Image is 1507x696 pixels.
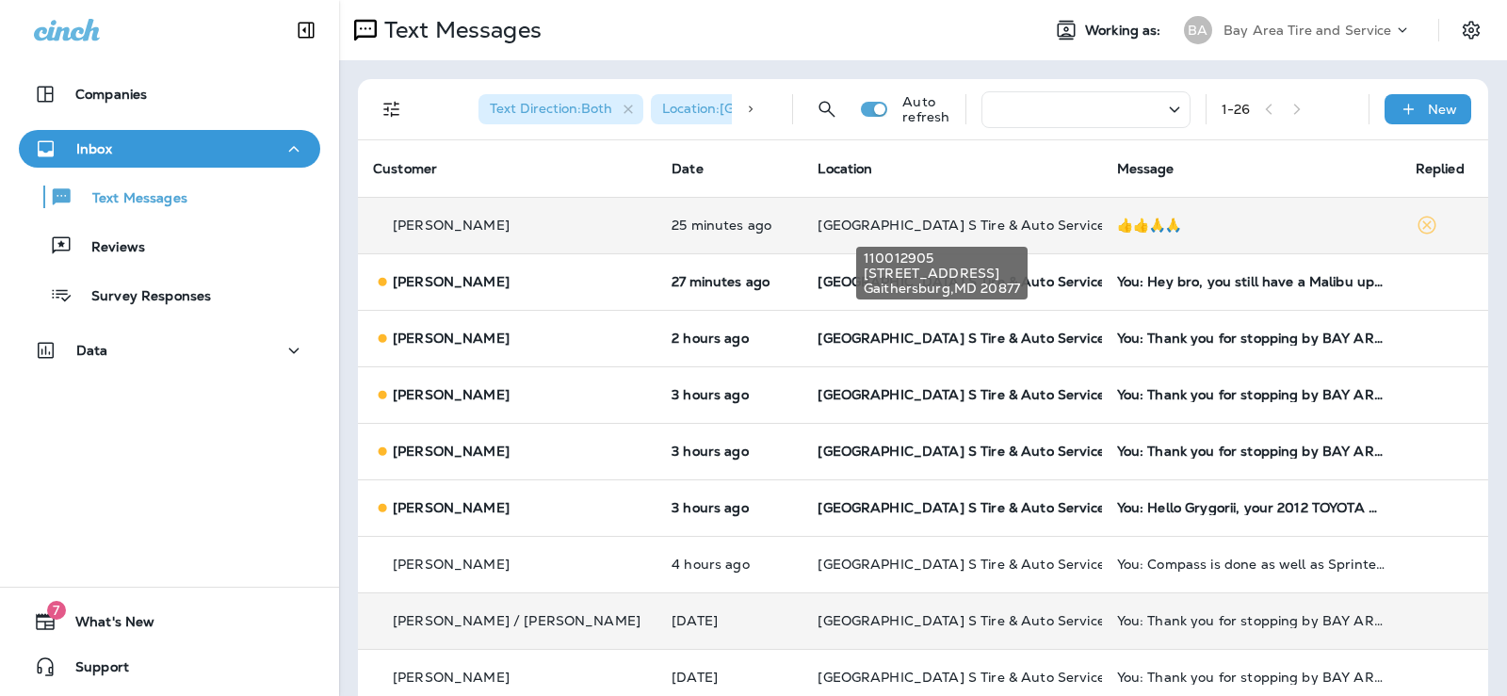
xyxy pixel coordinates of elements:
[393,500,510,515] p: [PERSON_NAME]
[1223,23,1392,38] p: Bay Area Tire and Service
[1117,274,1385,289] div: You: Hey bro, you still have a Malibu up in here!
[1117,160,1175,177] span: Message
[73,288,211,306] p: Survey Responses
[651,94,990,124] div: Location:[GEOGRAPHIC_DATA] S Tire & Auto Service
[57,659,129,682] span: Support
[1428,102,1457,117] p: New
[672,444,787,459] p: Aug 25, 2025 10:26 AM
[47,601,66,620] span: 7
[19,177,320,217] button: Text Messages
[672,613,787,628] p: Aug 23, 2025 02:26 PM
[864,281,1020,296] span: Gaithersburg , MD 20877
[808,90,846,128] button: Search Messages
[19,275,320,315] button: Survey Responses
[393,557,510,572] p: [PERSON_NAME]
[280,11,332,49] button: Collapse Sidebar
[818,217,1104,234] span: [GEOGRAPHIC_DATA] S Tire & Auto Service
[19,603,320,640] button: 7What's New
[73,190,187,208] p: Text Messages
[672,670,787,685] p: Aug 23, 2025 01:26 PM
[818,612,1104,629] span: [GEOGRAPHIC_DATA] S Tire & Auto Service
[818,556,1104,573] span: [GEOGRAPHIC_DATA] S Tire & Auto Service
[19,226,320,266] button: Reviews
[818,499,1104,516] span: [GEOGRAPHIC_DATA] S Tire & Auto Service
[393,331,510,346] p: [PERSON_NAME]
[1117,500,1385,515] div: You: Hello Grygorii, your 2012 TOYOTA HIGHLANDER is due for an oil change. Come into BAY AREA Poi...
[818,443,1104,460] span: [GEOGRAPHIC_DATA] S Tire & Auto Service
[1454,13,1488,47] button: Settings
[19,75,320,113] button: Companies
[393,218,510,233] p: [PERSON_NAME]
[672,557,787,572] p: Aug 25, 2025 08:50 AM
[672,274,787,289] p: Aug 25, 2025 01:14 PM
[818,160,872,177] span: Location
[19,130,320,168] button: Inbox
[864,251,1020,266] span: 110012905
[393,613,640,628] p: [PERSON_NAME] / [PERSON_NAME]
[902,94,949,124] p: Auto refresh
[1117,331,1385,346] div: You: Thank you for stopping by BAY AREA Point S Tire & Auto Service! If you're happy with the ser...
[57,614,154,637] span: What's New
[75,87,147,102] p: Companies
[76,343,108,358] p: Data
[73,239,145,257] p: Reviews
[864,266,1020,281] span: [STREET_ADDRESS]
[478,94,643,124] div: Text Direction:Both
[1117,218,1385,233] div: 👍👍🙏🙏
[373,160,437,177] span: Customer
[818,386,1104,403] span: [GEOGRAPHIC_DATA] S Tire & Auto Service
[1184,16,1212,44] div: BA
[393,274,510,289] p: [PERSON_NAME]
[818,330,1104,347] span: [GEOGRAPHIC_DATA] S Tire & Auto Service
[19,648,320,686] button: Support
[818,273,1104,290] span: [GEOGRAPHIC_DATA] S Tire & Auto Service
[1085,23,1165,39] span: Working as:
[672,218,787,233] p: Aug 25, 2025 01:16 PM
[393,670,510,685] p: [PERSON_NAME]
[672,331,787,346] p: Aug 25, 2025 11:26 AM
[672,387,787,402] p: Aug 25, 2025 10:26 AM
[1416,160,1465,177] span: Replied
[76,141,112,156] p: Inbox
[662,100,1001,117] span: Location : [GEOGRAPHIC_DATA] S Tire & Auto Service
[377,16,542,44] p: Text Messages
[1117,670,1385,685] div: You: Thank you for stopping by BAY AREA Point S Tire & Auto Service! If you're happy with the ser...
[1117,387,1385,402] div: You: Thank you for stopping by BAY AREA Point S Tire & Auto Service! If you're happy with the ser...
[672,500,787,515] p: Aug 25, 2025 10:07 AM
[490,100,612,117] span: Text Direction : Both
[672,160,704,177] span: Date
[1117,444,1385,459] div: You: Thank you for stopping by BAY AREA Point S Tire & Auto Service! If you're happy with the ser...
[393,387,510,402] p: [PERSON_NAME]
[373,90,411,128] button: Filters
[1117,613,1385,628] div: You: Thank you for stopping by BAY AREA Point S Tire & Auto Service! If you're happy with the ser...
[19,332,320,369] button: Data
[1117,557,1385,572] div: You: Compass is done as well as Sprinter, Sentra, Sante Fe, and Malibu. Waiting for tires for Kia EV
[393,444,510,459] p: [PERSON_NAME]
[1222,102,1251,117] div: 1 - 26
[818,669,1104,686] span: [GEOGRAPHIC_DATA] S Tire & Auto Service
